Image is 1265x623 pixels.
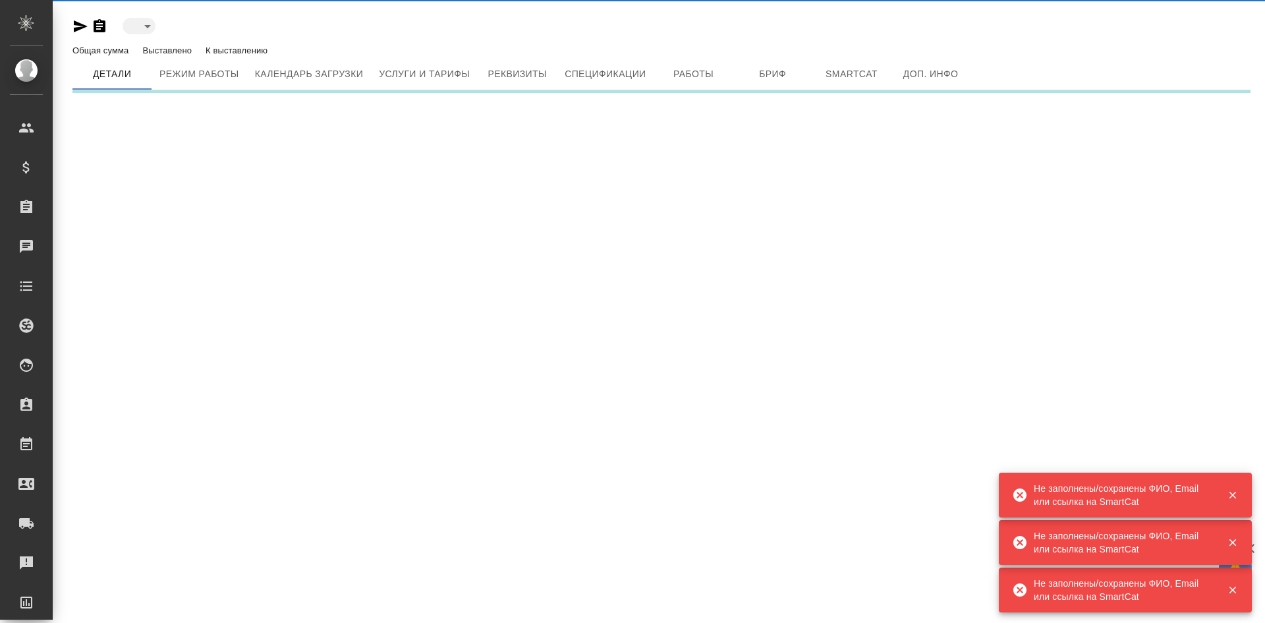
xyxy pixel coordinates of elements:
button: Скопировать ссылку для ЯМессенджера [72,18,88,34]
span: Услуги и тарифы [379,66,470,82]
span: Smartcat [820,66,884,82]
div: Не заполнены/сохранены ФИО, Email или ссылка на SmartCat [1034,529,1208,556]
span: Детали [80,66,144,82]
p: Общая сумма [72,45,132,55]
span: Спецификации [565,66,646,82]
p: К выставлению [206,45,271,55]
button: Скопировать ссылку [92,18,107,34]
p: Выставлено [142,45,195,55]
div: ​ [123,18,155,34]
div: Не заполнены/сохранены ФИО, Email или ссылка на SmartCat [1034,482,1208,508]
span: Календарь загрузки [255,66,364,82]
span: Работы [662,66,725,82]
span: Реквизиты [486,66,549,82]
button: Закрыть [1219,537,1246,549]
span: Режим работы [159,66,239,82]
button: Закрыть [1219,489,1246,501]
span: Бриф [741,66,804,82]
div: Не заполнены/сохранены ФИО, Email или ссылка на SmartCat [1034,577,1208,603]
button: Закрыть [1219,584,1246,596]
span: Доп. инфо [899,66,963,82]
